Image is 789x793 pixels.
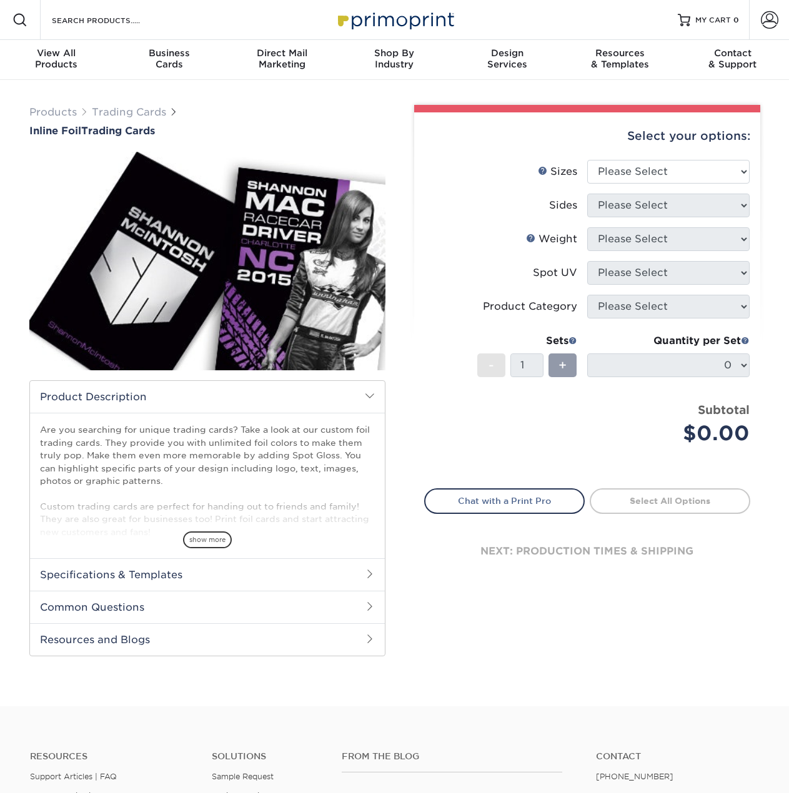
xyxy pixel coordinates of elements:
div: $0.00 [597,418,750,448]
a: Direct MailMarketing [226,40,338,80]
span: Direct Mail [226,47,338,59]
h4: Resources [30,751,193,762]
div: Quantity per Set [587,333,750,348]
a: DesignServices [451,40,563,80]
span: Business [112,47,225,59]
h2: Product Description [30,381,385,413]
input: SEARCH PRODUCTS..... [51,12,172,27]
span: MY CART [695,15,731,26]
div: Services [451,47,563,70]
a: Support Articles | FAQ [30,772,117,781]
span: + [558,356,567,375]
span: Shop By [338,47,450,59]
a: Select All Options [590,488,750,513]
div: Spot UV [533,265,577,280]
span: show more [183,531,232,548]
img: Inline Foil 01 [29,138,385,384]
h2: Resources and Blogs [30,623,385,656]
span: Resources [563,47,676,59]
h4: Solutions [212,751,323,762]
a: Contact [596,751,759,762]
a: Shop ByIndustry [338,40,450,80]
div: Select your options: [424,112,750,160]
a: Trading Cards [92,106,166,118]
div: & Templates [563,47,676,70]
span: Design [451,47,563,59]
a: Contact& Support [677,40,789,80]
a: BusinessCards [112,40,225,80]
div: & Support [677,47,789,70]
a: Sample Request [212,772,274,781]
div: Sizes [538,164,577,179]
p: Are you searching for unique trading cards? Take a look at our custom foil trading cards. They pr... [40,423,375,538]
div: next: production times & shipping [424,514,750,589]
a: Chat with a Print Pro [424,488,585,513]
div: Product Category [483,299,577,314]
div: Cards [112,47,225,70]
img: Primoprint [332,6,457,33]
strong: Subtotal [698,403,750,416]
span: Contact [677,47,789,59]
h4: From the Blog [342,751,562,762]
span: 0 [733,16,739,24]
h2: Specifications & Templates [30,558,385,591]
div: Industry [338,47,450,70]
span: - [489,356,494,375]
h1: Trading Cards [29,125,385,137]
div: Sets [477,333,577,348]
a: Inline FoilTrading Cards [29,125,385,137]
a: Resources& Templates [563,40,676,80]
a: Products [29,106,77,118]
span: Inline Foil [29,125,81,137]
div: Marketing [226,47,338,70]
a: [PHONE_NUMBER] [596,772,673,781]
div: Sides [549,198,577,213]
h2: Common Questions [30,591,385,623]
div: Weight [526,232,577,247]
